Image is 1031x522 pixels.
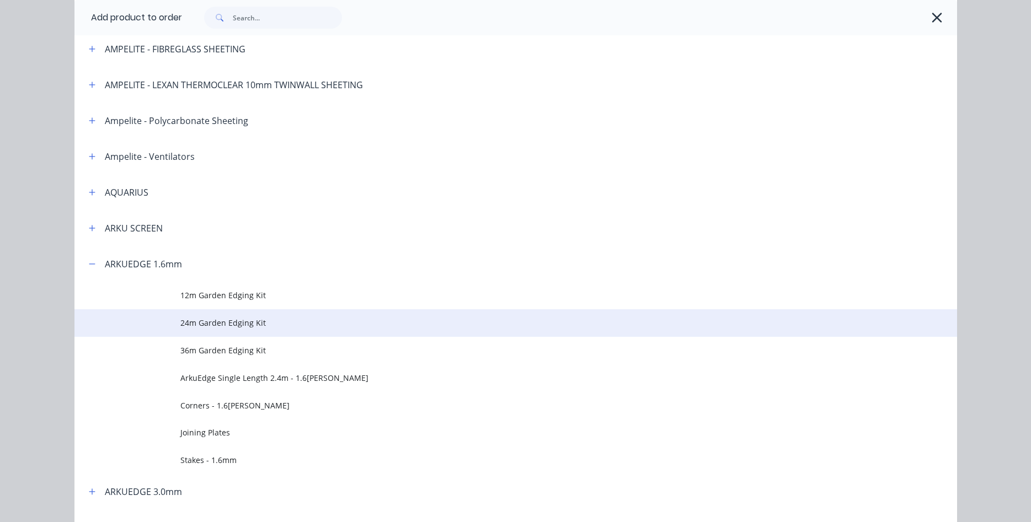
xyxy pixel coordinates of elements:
div: AMPELITE - FIBREGLASS SHEETING [105,42,245,56]
span: 12m Garden Edging Kit [180,289,802,301]
input: Search... [233,7,342,29]
div: ARKU SCREEN [105,222,163,235]
div: Ampelite - Polycarbonate Sheeting [105,114,248,127]
span: Joining Plates [180,427,802,438]
span: 36m Garden Edging Kit [180,345,802,356]
span: Corners - 1.6[PERSON_NAME] [180,400,802,411]
span: ArkuEdge Single Length 2.4m - 1.6[PERSON_NAME] [180,372,802,384]
div: ARKUEDGE 3.0mm [105,485,182,498]
div: AMPELITE - LEXAN THERMOCLEAR 10mm TWINWALL SHEETING [105,78,363,92]
span: Stakes - 1.6mm [180,454,802,466]
span: 24m Garden Edging Kit [180,317,802,329]
div: ARKUEDGE 1.6mm [105,257,182,271]
div: Ampelite - Ventilators [105,150,195,163]
div: AQUARIUS [105,186,148,199]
